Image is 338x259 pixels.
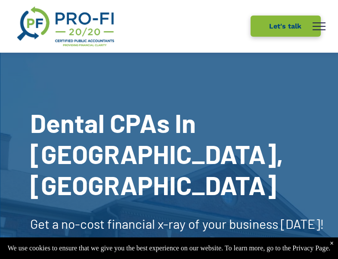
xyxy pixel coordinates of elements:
div: Dismiss notification [330,240,334,247]
span: no-cost financial x-ray [61,216,186,231]
span: Let's talk [266,18,304,35]
span: Get a [30,216,59,231]
button: menu [308,15,330,38]
span: of your business [DATE]! [188,216,324,231]
a: Let's talk [251,16,321,37]
img: A logo for pro-fi certified public accountants providing financial clarity [17,6,114,46]
span: Dental CPAs In [GEOGRAPHIC_DATA], [GEOGRAPHIC_DATA] [30,107,283,200]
